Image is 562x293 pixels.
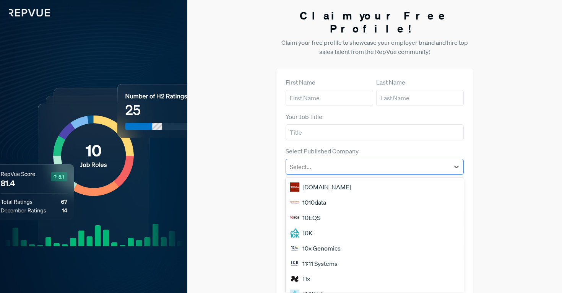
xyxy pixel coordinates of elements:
[376,78,405,87] label: Last Name
[376,90,464,106] input: Last Name
[290,213,299,222] img: 10EQS
[290,244,299,253] img: 10x Genomics
[286,271,464,286] div: 11x
[286,78,315,87] label: First Name
[290,274,299,283] img: 11x
[290,198,299,207] img: 1010data
[286,124,464,140] input: Title
[286,225,464,241] div: 10K
[290,182,299,192] img: 1000Bulbs.com
[290,259,299,268] img: 11:11 Systems
[286,112,322,121] label: Your Job Title
[286,195,464,210] div: 1010data
[286,241,464,256] div: 10x Genomics
[286,256,464,271] div: 11:11 Systems
[276,9,473,35] h3: Claim your Free Profile!
[286,210,464,225] div: 10EQS
[286,90,373,106] input: First Name
[290,228,299,238] img: 10K
[276,38,473,56] p: Claim your free profile to showcase your employer brand and hire top sales talent from the RepVue...
[286,179,464,195] div: [DOMAIN_NAME]
[286,146,359,156] label: Select Published Company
